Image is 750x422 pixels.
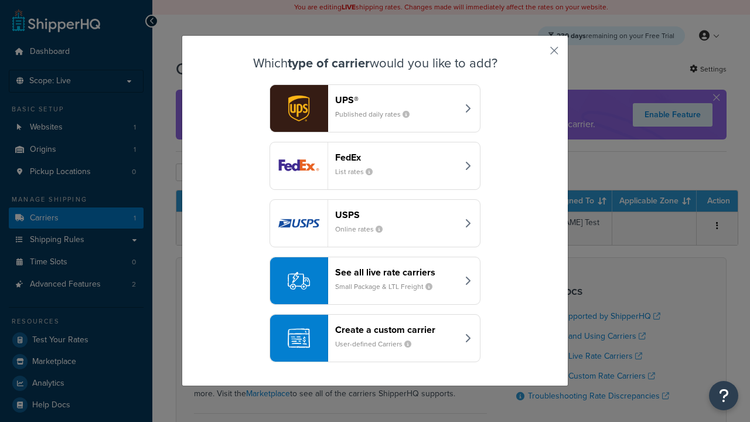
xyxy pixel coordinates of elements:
button: ups logoUPS®Published daily rates [270,84,480,132]
button: usps logoUSPSOnline rates [270,199,480,247]
header: UPS® [335,94,458,105]
h3: Which would you like to add? [212,56,538,70]
button: Open Resource Center [709,381,738,410]
img: ups logo [270,85,328,132]
img: usps logo [270,200,328,247]
small: List rates [335,166,382,177]
header: USPS [335,209,458,220]
header: Create a custom carrier [335,324,458,335]
img: fedEx logo [270,142,328,189]
small: Small Package & LTL Freight [335,281,442,292]
small: Published daily rates [335,109,419,120]
small: User-defined Carriers [335,339,421,349]
strong: type of carrier [288,53,370,73]
small: Online rates [335,224,392,234]
img: icon-carrier-custom-c93b8a24.svg [288,327,310,349]
button: See all live rate carriersSmall Package & LTL Freight [270,257,480,305]
img: icon-carrier-liverate-becf4550.svg [288,270,310,292]
button: fedEx logoFedExList rates [270,142,480,190]
header: FedEx [335,152,458,163]
button: Create a custom carrierUser-defined Carriers [270,314,480,362]
header: See all live rate carriers [335,267,458,278]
